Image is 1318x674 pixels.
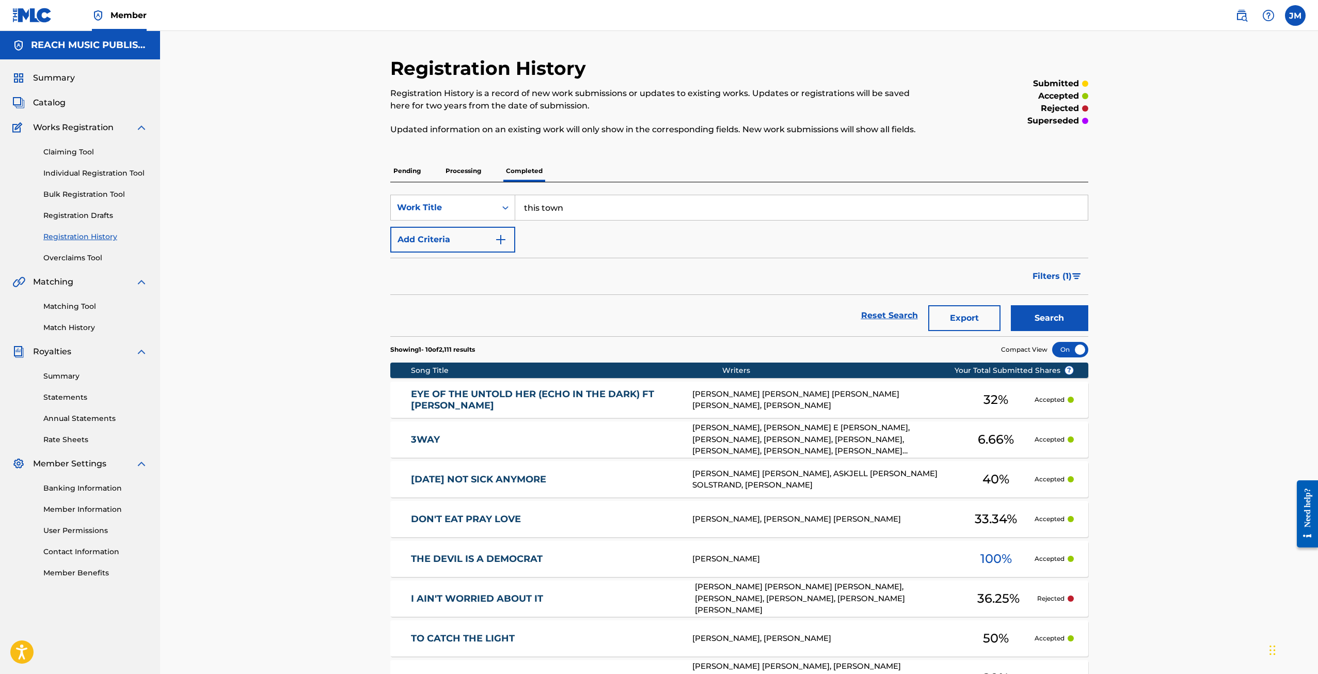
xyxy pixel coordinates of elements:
a: 3WAY [411,434,678,446]
span: Matching [33,276,73,288]
span: Catalog [33,97,66,109]
img: Summary [12,72,25,84]
img: expand [135,346,148,358]
p: Accepted [1035,634,1065,643]
img: expand [135,121,148,134]
a: Statements [43,392,148,403]
span: Summary [33,72,75,84]
a: EYE OF THE UNTOLD HER (ECHO IN THE DARK) FT [PERSON_NAME] [411,388,678,412]
img: Catalog [12,97,25,109]
p: Completed [503,160,546,182]
span: Member Settings [33,458,106,470]
span: Filters ( 1 ) [1033,270,1072,283]
img: expand [135,276,148,288]
button: Search [1011,305,1088,331]
a: Contact Information [43,546,148,557]
img: 9d2ae6d4665cec9f34b9.svg [495,233,507,246]
a: Registration History [43,231,148,242]
a: Registration Drafts [43,210,148,221]
div: [PERSON_NAME] [PERSON_NAME] [PERSON_NAME] [PERSON_NAME], [PERSON_NAME] [692,388,958,412]
a: THE DEVIL IS A DEMOCRAT [411,553,678,565]
div: [PERSON_NAME], [PERSON_NAME] E [PERSON_NAME], [PERSON_NAME], [PERSON_NAME], [PERSON_NAME], [PERSO... [692,422,958,457]
p: Accepted [1035,475,1065,484]
span: Compact View [1001,345,1047,354]
span: 50 % [983,629,1009,648]
span: 36.25 % [977,589,1020,608]
h5: REACH MUSIC PUBLISHING [31,39,148,51]
a: Banking Information [43,483,148,494]
span: 33.34 % [975,510,1017,528]
p: Accepted [1035,514,1065,524]
span: Royalties [33,346,71,358]
span: 6.66 % [978,430,1014,449]
p: Updated information on an existing work will only show in the corresponding fields. New work subm... [390,123,928,136]
p: Pending [390,160,424,182]
a: DON'T EAT PRAY LOVE [411,513,678,525]
a: CatalogCatalog [12,97,66,109]
p: Accepted [1035,395,1065,404]
div: [PERSON_NAME], [PERSON_NAME] [PERSON_NAME] [692,513,958,525]
p: Accepted [1035,554,1065,563]
a: Summary [43,371,148,382]
span: 40 % [982,470,1009,489]
p: Showing 1 - 10 of 2,111 results [390,345,475,354]
form: Search Form [390,195,1088,336]
button: Add Criteria [390,227,515,253]
a: SummarySummary [12,72,75,84]
a: User Permissions [43,525,148,536]
div: [PERSON_NAME], [PERSON_NAME] [692,633,958,645]
button: Filters (1) [1026,263,1088,289]
div: Drag [1269,635,1276,666]
button: Export [928,305,1001,331]
p: Rejected [1037,594,1065,603]
div: [PERSON_NAME] [PERSON_NAME] [PERSON_NAME], [PERSON_NAME], [PERSON_NAME], [PERSON_NAME] [PERSON_NAME] [695,581,960,616]
p: rejected [1041,102,1079,115]
span: 100 % [980,550,1012,568]
p: submitted [1033,77,1079,90]
div: User Menu [1285,5,1306,26]
a: Claiming Tool [43,147,148,158]
p: superseded [1027,115,1079,127]
div: [PERSON_NAME] [PERSON_NAME], ASKJELL [PERSON_NAME] SOLSTRAND, [PERSON_NAME] [692,468,958,491]
p: Registration History is a record of new work submissions or updates to existing works. Updates or... [390,87,928,112]
img: filter [1072,273,1081,279]
a: TO CATCH THE LIGHT [411,633,678,645]
span: Works Registration [33,121,114,134]
img: Member Settings [12,458,25,470]
img: Accounts [12,39,25,52]
p: Accepted [1035,435,1065,444]
div: Writers [722,365,988,376]
iframe: Resource Center [1289,473,1318,556]
iframe: Chat Widget [1266,624,1318,674]
img: help [1262,9,1275,22]
a: Member Information [43,504,148,515]
img: search [1235,9,1248,22]
a: Reset Search [856,304,923,327]
span: Member [110,9,147,21]
img: Top Rightsholder [92,9,104,22]
img: MLC Logo [12,8,52,23]
a: Annual Statements [43,413,148,424]
h2: Registration History [390,57,591,80]
div: [PERSON_NAME] [692,553,958,565]
span: Your Total Submitted Shares [955,365,1074,376]
img: Works Registration [12,121,26,134]
a: Member Benefits [43,568,148,578]
a: Bulk Registration Tool [43,189,148,200]
a: Rate Sheets [43,434,148,445]
a: Matching Tool [43,301,148,312]
div: Work Title [397,201,490,214]
span: 32 % [983,390,1008,409]
img: Royalties [12,346,25,358]
a: Overclaims Tool [43,253,148,263]
a: Individual Registration Tool [43,168,148,179]
img: Matching [12,276,25,288]
span: ? [1065,366,1073,374]
div: Help [1258,5,1279,26]
img: expand [135,458,148,470]
p: Processing [442,160,484,182]
a: Match History [43,322,148,333]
